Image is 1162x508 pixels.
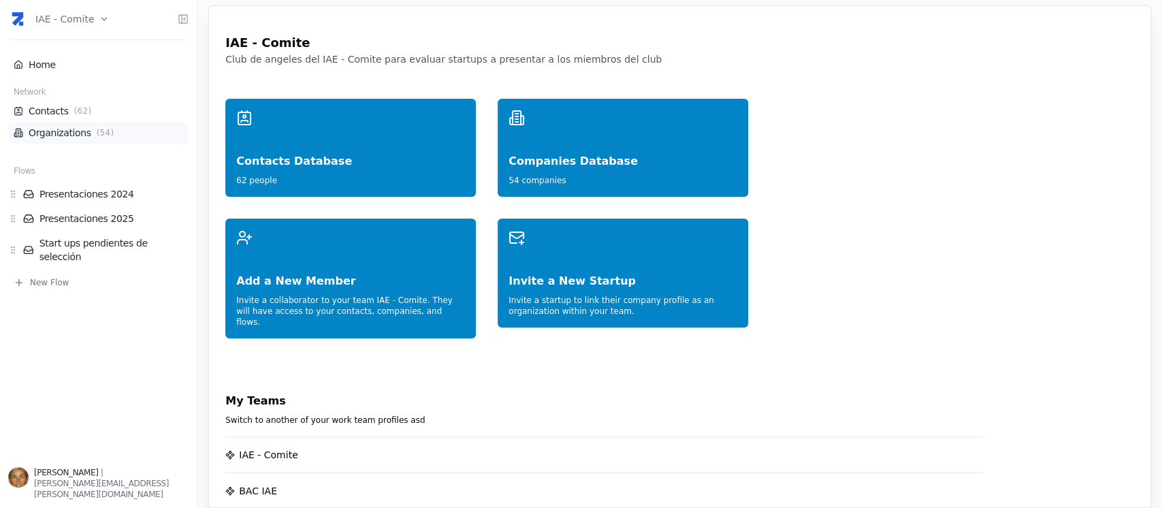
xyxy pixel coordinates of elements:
div: My Teams [225,393,982,409]
div: [PERSON_NAME][EMAIL_ADDRESS][PERSON_NAME][DOMAIN_NAME] [34,478,189,500]
div: 54 companies [509,170,737,186]
span: [PERSON_NAME] [34,468,98,477]
div: Network [8,86,189,100]
div: IAE - Comite [239,448,297,462]
button: New Flow [8,277,189,288]
a: Contacts(62) [14,104,183,118]
div: Invite a New Startup [509,246,737,289]
button: IAE - Comite [35,4,109,34]
a: Organizations(54) [14,126,183,140]
div: 62 people [236,170,465,186]
div: Add a New Member [236,246,465,289]
div: BAC IAE [239,484,277,498]
a: Add a New MemberInvite a collaborator to your team IAE - Comite. They will have access to your co... [225,219,476,338]
a: Presentaciones 2025 [23,212,189,225]
a: Presentaciones 2024 [23,187,189,201]
a: Start ups pendientes de selección [23,236,189,264]
div: Presentaciones 2024 [8,187,189,201]
span: Flows [14,165,35,176]
span: asd [410,415,425,425]
a: Companies Database54 companies [498,99,748,197]
div: Switch to another of your work team profiles [225,409,982,426]
a: Home [14,58,183,72]
span: ( 62 ) [71,106,95,116]
div: Invite a collaborator to your team IAE - Comite . They will have access to your contacts, compani... [236,289,465,328]
a: Contacts Database62 people [225,99,476,197]
div: Contacts Database [236,126,465,170]
span: ( 54 ) [94,127,117,138]
div: Club de angeles del IAE - Comite para evaluar startups a presentar a los miembros del club [225,52,1134,77]
div: | [34,467,189,478]
div: Companies Database [509,126,737,170]
div: Invite a startup to link their company profile as an organization within your team. [509,289,737,317]
div: Start ups pendientes de selección [8,236,189,264]
div: IAE - Comite [225,22,1134,52]
a: Invite a New StartupInvite a startup to link their company profile as an organization within your... [498,219,748,338]
div: Presentaciones 2025 [8,212,189,225]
